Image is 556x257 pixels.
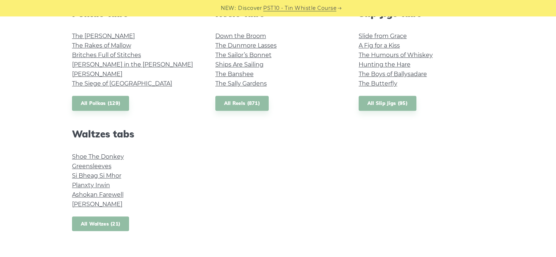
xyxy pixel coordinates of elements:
[221,4,236,12] span: NEW:
[215,8,341,19] h2: Reels tabs
[72,61,193,68] a: [PERSON_NAME] in the [PERSON_NAME]
[72,42,131,49] a: The Rakes of Mallow
[72,71,122,78] a: [PERSON_NAME]
[72,8,198,19] h2: Polkas tabs
[72,182,110,189] a: Planxty Irwin
[72,201,122,208] a: [PERSON_NAME]
[238,4,262,12] span: Discover
[72,128,198,140] h2: Waltzes tabs
[359,33,407,39] a: Slide from Grace
[72,163,111,170] a: Greensleeves
[359,61,411,68] a: Hunting the Hare
[72,96,129,111] a: All Polkas (129)
[72,191,124,198] a: Ashokan Farewell
[72,172,121,179] a: Si­ Bheag Si­ Mhor
[215,80,267,87] a: The Sally Gardens
[263,4,336,12] a: PST10 - Tin Whistle Course
[359,96,416,111] a: All Slip Jigs (95)
[215,42,277,49] a: The Dunmore Lasses
[215,96,269,111] a: All Reels (871)
[359,8,484,19] h2: Slip Jigs tabs
[359,52,433,58] a: The Humours of Whiskey
[72,216,129,231] a: All Waltzes (21)
[215,33,266,39] a: Down the Broom
[215,71,254,78] a: The Banshee
[215,52,272,58] a: The Sailor’s Bonnet
[359,42,400,49] a: A Fig for a Kiss
[359,80,397,87] a: The Butterfly
[72,33,135,39] a: The [PERSON_NAME]
[72,153,124,160] a: Shoe The Donkey
[359,71,427,78] a: The Boys of Ballysadare
[72,80,172,87] a: The Siege of [GEOGRAPHIC_DATA]
[72,52,141,58] a: Britches Full of Stitches
[215,61,264,68] a: Ships Are Sailing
